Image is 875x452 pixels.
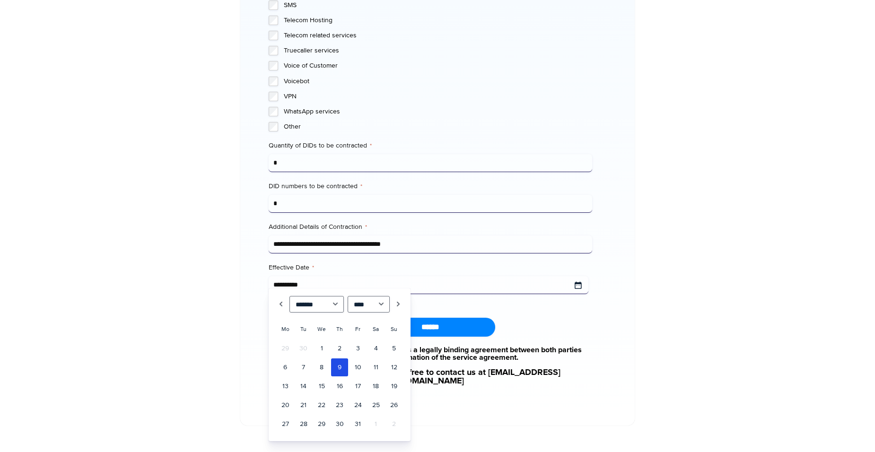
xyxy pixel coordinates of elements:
[277,358,294,376] a: 6
[317,326,326,333] span: Wednesday
[313,377,330,395] a: 15
[313,396,330,414] a: 22
[295,377,312,395] a: 14
[284,122,592,131] label: Other
[385,358,402,376] a: 12
[277,396,294,414] a: 20
[277,339,294,357] span: 29
[331,415,348,433] a: 30
[300,326,306,333] span: Tuesday
[336,326,343,333] span: Thursday
[269,298,592,307] div: Please select a date at least 30 days from [DATE].
[349,358,366,376] a: 10
[367,377,385,395] a: 18
[313,415,330,433] a: 29
[331,339,348,357] a: 2
[277,377,294,395] a: 13
[284,46,592,55] label: Truecaller services
[349,339,366,357] a: 3
[349,377,366,395] a: 17
[295,415,312,433] a: 28
[284,61,592,70] label: Voice of Customer
[284,16,592,25] label: Telecom Hosting
[276,296,286,313] a: Prev
[355,326,360,333] span: Friday
[349,415,366,433] a: 31
[281,326,289,333] span: Monday
[269,141,592,150] label: Quantity of DIDs to be contracted
[269,346,592,361] a: Kindly Note: This document constitutes a legally binding agreement between both parties regarding...
[284,107,592,116] label: WhatsApp services
[385,415,402,433] span: 2
[284,0,592,10] label: SMS
[394,296,403,313] a: Next
[367,415,385,433] span: 1
[373,326,379,333] span: Saturday
[385,377,402,395] a: 19
[269,263,592,272] label: Effective Date
[367,358,385,376] a: 11
[331,377,348,395] a: 16
[269,368,592,385] a: For any queries, please feel free to contact us at [EMAIL_ADDRESS][DOMAIN_NAME]
[385,339,402,357] a: 5
[331,396,348,414] a: 23
[284,77,592,86] label: Voicebot
[284,31,592,40] label: Telecom related services
[331,358,348,376] a: 9
[349,396,366,414] a: 24
[269,182,592,191] label: DID numbers to be contracted
[313,358,330,376] a: 8
[367,396,385,414] a: 25
[284,92,592,101] label: VPN
[385,396,402,414] a: 26
[295,339,312,357] span: 30
[367,339,385,357] a: 4
[313,339,330,357] a: 1
[277,415,294,433] a: 27
[295,358,312,376] a: 7
[348,296,390,313] select: Select year
[391,326,397,333] span: Sunday
[295,396,312,414] a: 21
[289,296,344,313] select: Select month
[269,222,592,232] label: Additional Details of Contraction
